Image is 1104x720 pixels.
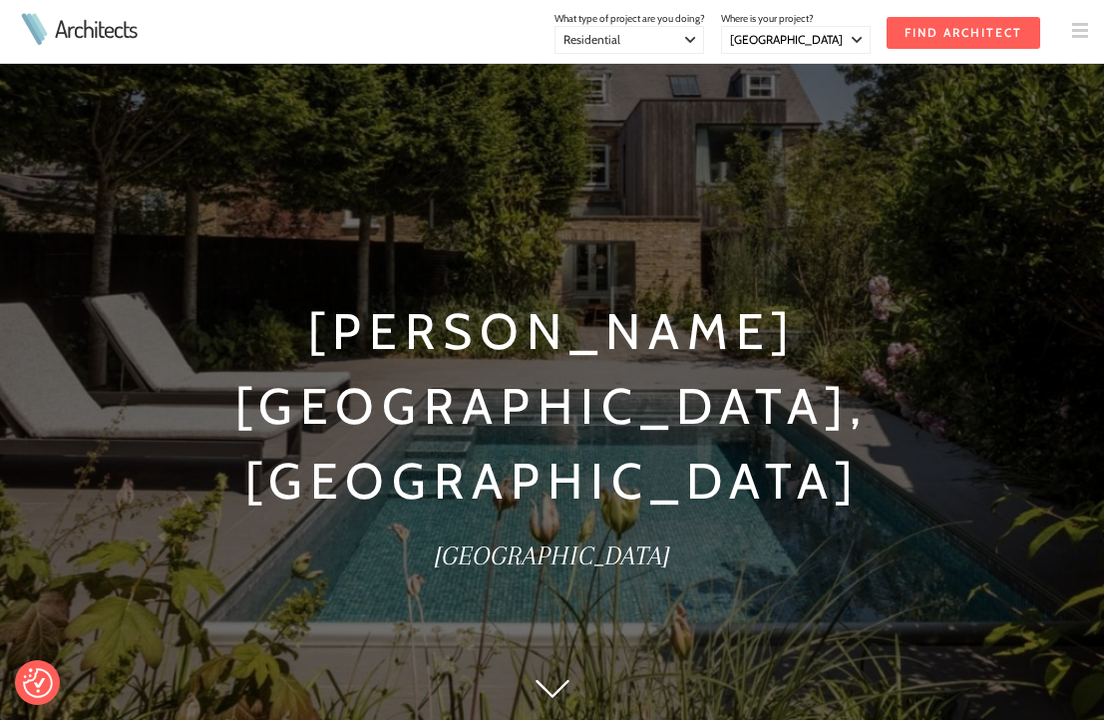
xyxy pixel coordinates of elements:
img: Architects [16,13,52,45]
button: Consent Preferences [23,668,53,698]
h2: [GEOGRAPHIC_DATA] [58,535,1047,576]
input: Find Architect [887,17,1040,49]
a: Architects [55,17,137,41]
h1: [PERSON_NAME][GEOGRAPHIC_DATA], [GEOGRAPHIC_DATA] [58,294,1047,519]
span: Where is your project? [721,12,814,25]
img: Revisit consent button [23,668,53,698]
span: What type of project are you doing? [554,12,705,25]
